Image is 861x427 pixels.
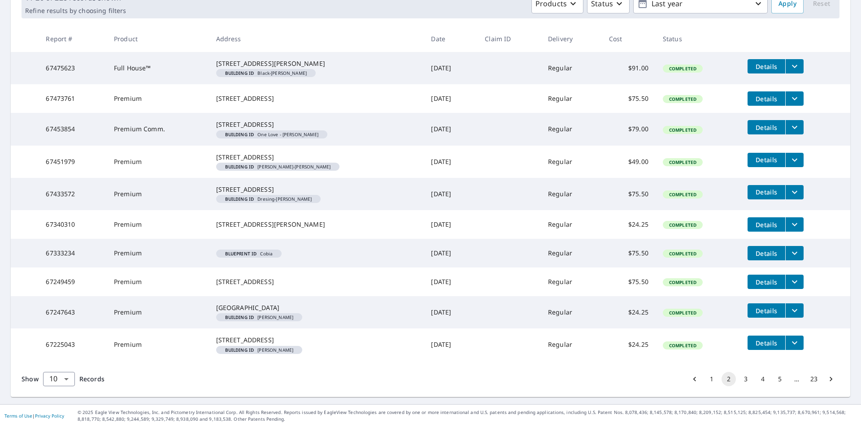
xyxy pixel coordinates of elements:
button: detailsBtn-67453854 [748,120,785,134]
td: Regular [541,178,602,210]
span: Completed [664,222,702,228]
span: Details [753,306,780,315]
button: detailsBtn-67247643 [748,303,785,318]
td: [DATE] [424,146,478,178]
a: Privacy Policy [35,413,64,419]
th: Delivery [541,26,602,52]
td: $75.50 [602,239,656,267]
td: [DATE] [424,328,478,361]
span: Completed [664,159,702,165]
td: 67475623 [39,52,107,84]
td: Premium [107,267,209,296]
td: Regular [541,296,602,328]
td: Premium [107,146,209,178]
button: detailsBtn-67433572 [748,185,785,199]
div: [STREET_ADDRESS] [216,120,417,129]
td: $24.25 [602,328,656,361]
button: Go to next page [824,372,838,386]
td: [DATE] [424,52,478,84]
button: detailsBtn-67451979 [748,153,785,167]
div: … [790,375,804,384]
td: 67225043 [39,328,107,361]
button: filesDropdownBtn-67249459 [785,275,804,289]
td: $24.25 [602,296,656,328]
td: [DATE] [424,84,478,113]
button: filesDropdownBtn-67247643 [785,303,804,318]
span: Completed [664,127,702,133]
span: Details [753,62,780,71]
button: Go to page 4 [756,372,770,386]
span: Details [753,188,780,196]
span: Details [753,220,780,229]
div: [STREET_ADDRESS] [216,94,417,103]
div: [GEOGRAPHIC_DATA] [216,303,417,312]
td: Premium Comm. [107,113,209,145]
th: Product [107,26,209,52]
td: Regular [541,146,602,178]
td: [DATE] [424,113,478,145]
em: Building ID [225,315,254,319]
em: Building ID [225,348,254,352]
th: Date [424,26,478,52]
td: Regular [541,210,602,239]
button: detailsBtn-67249459 [748,275,785,289]
td: [DATE] [424,210,478,239]
button: detailsBtn-67225043 [748,336,785,350]
th: Status [656,26,740,52]
td: Premium [107,178,209,210]
span: Dresing-[PERSON_NAME] [220,197,317,201]
span: Records [79,375,104,383]
td: Regular [541,84,602,113]
span: Cobia [220,251,278,256]
td: [DATE] [424,178,478,210]
td: [DATE] [424,296,478,328]
td: 67247643 [39,296,107,328]
td: [DATE] [424,239,478,267]
td: Regular [541,113,602,145]
span: Completed [664,250,702,257]
span: Details [753,123,780,132]
td: $75.50 [602,267,656,296]
td: Regular [541,52,602,84]
em: Building ID [225,164,254,169]
button: filesDropdownBtn-67225043 [785,336,804,350]
td: Regular [541,328,602,361]
span: Completed [664,342,702,349]
button: filesDropdownBtn-67451979 [785,153,804,167]
td: 67333234 [39,239,107,267]
em: Blueprint ID [225,251,257,256]
button: filesDropdownBtn-67333234 [785,246,804,260]
em: Building ID [225,197,254,201]
td: Premium [107,296,209,328]
p: | [4,413,64,418]
span: Completed [664,310,702,316]
span: Completed [664,191,702,198]
th: Cost [602,26,656,52]
button: filesDropdownBtn-67475623 [785,59,804,73]
td: 67473761 [39,84,107,113]
div: [STREET_ADDRESS] [216,336,417,345]
button: page 2 [722,372,736,386]
div: 10 [43,367,75,392]
nav: pagination navigation [686,372,839,386]
td: Premium [107,210,209,239]
button: detailsBtn-67340310 [748,217,785,232]
div: [STREET_ADDRESS] [216,277,417,286]
div: [STREET_ADDRESS] [216,185,417,194]
span: Show [22,375,39,383]
em: Building ID [225,71,254,75]
td: Regular [541,267,602,296]
button: detailsBtn-67475623 [748,59,785,73]
button: filesDropdownBtn-67473761 [785,91,804,106]
span: Black-[PERSON_NAME] [220,71,313,75]
span: One Love - [PERSON_NAME] [220,132,324,137]
span: Details [753,95,780,103]
td: $75.50 [602,178,656,210]
td: 67340310 [39,210,107,239]
button: Go to previous page [687,372,702,386]
td: $24.25 [602,210,656,239]
button: detailsBtn-67333234 [748,246,785,260]
button: Go to page 3 [739,372,753,386]
div: [STREET_ADDRESS][PERSON_NAME] [216,59,417,68]
button: Go to page 23 [807,372,821,386]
